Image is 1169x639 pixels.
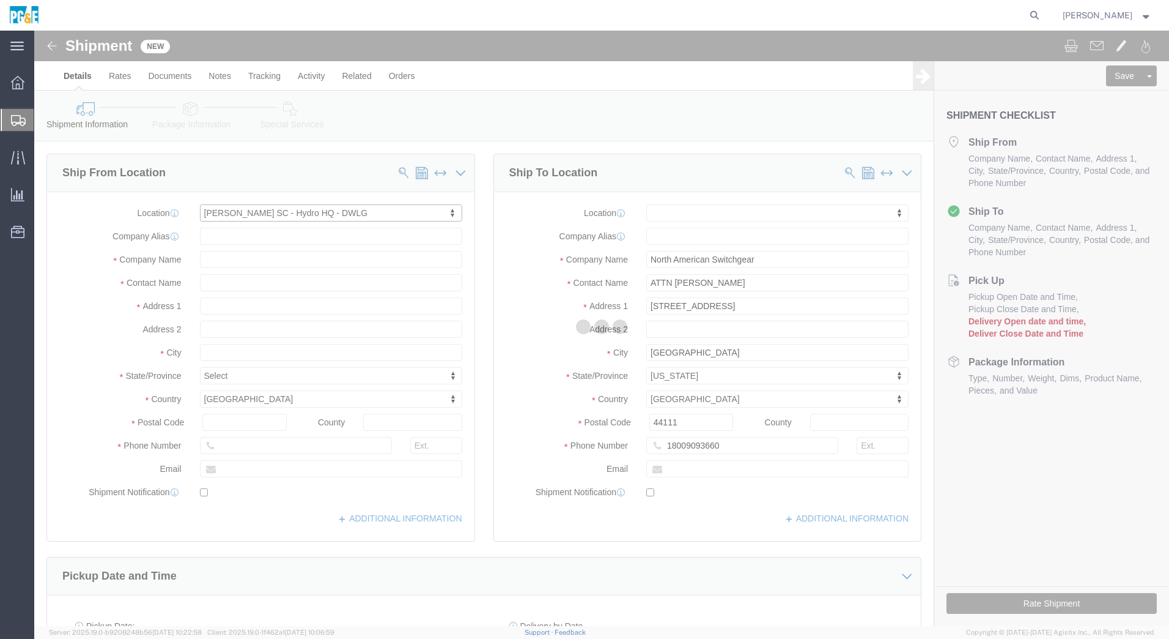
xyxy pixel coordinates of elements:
[525,629,555,636] a: Support
[555,629,586,636] a: Feedback
[207,629,334,636] span: Client: 2025.19.0-1f462a1
[966,627,1154,638] span: Copyright © [DATE]-[DATE] Agistix Inc., All Rights Reserved
[1063,9,1132,22] span: Sarah Johnson
[9,6,40,24] img: logo
[285,629,334,636] span: [DATE] 10:06:59
[152,629,202,636] span: [DATE] 10:22:58
[1062,8,1152,23] button: [PERSON_NAME]
[49,629,202,636] span: Server: 2025.19.0-b9208248b56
